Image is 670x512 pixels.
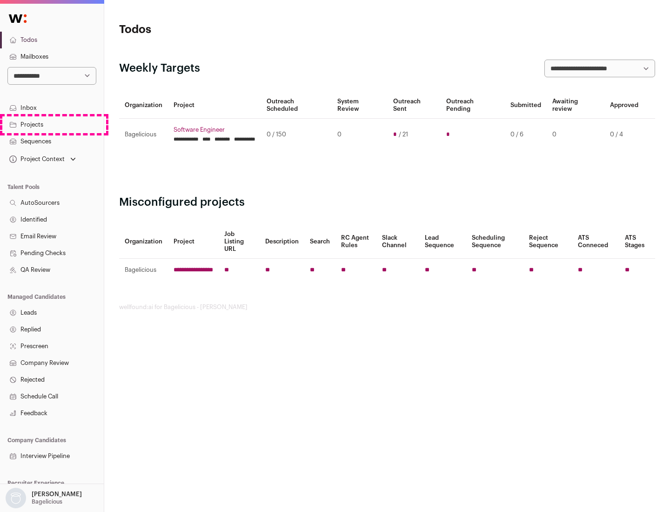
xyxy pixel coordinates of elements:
[332,119,387,151] td: 0
[523,225,573,259] th: Reject Sequence
[572,225,619,259] th: ATS Conneced
[4,488,84,508] button: Open dropdown
[604,119,644,151] td: 0 / 4
[466,225,523,259] th: Scheduling Sequence
[32,498,62,505] p: Bagelicious
[304,225,335,259] th: Search
[619,225,655,259] th: ATS Stages
[7,153,78,166] button: Open dropdown
[119,119,168,151] td: Bagelicious
[419,225,466,259] th: Lead Sequence
[32,491,82,498] p: [PERSON_NAME]
[261,92,332,119] th: Outreach Scheduled
[441,92,504,119] th: Outreach Pending
[505,92,547,119] th: Submitted
[547,119,604,151] td: 0
[119,195,655,210] h2: Misconfigured projects
[119,92,168,119] th: Organization
[6,488,26,508] img: nopic.png
[168,92,261,119] th: Project
[174,126,255,134] a: Software Engineer
[604,92,644,119] th: Approved
[4,9,32,28] img: Wellfound
[335,225,376,259] th: RC Agent Rules
[399,131,408,138] span: / 21
[260,225,304,259] th: Description
[547,92,604,119] th: Awaiting review
[7,155,65,163] div: Project Context
[119,22,298,37] h1: Todos
[219,225,260,259] th: Job Listing URL
[332,92,387,119] th: System Review
[505,119,547,151] td: 0 / 6
[119,259,168,282] td: Bagelicious
[119,61,200,76] h2: Weekly Targets
[376,225,419,259] th: Slack Channel
[119,225,168,259] th: Organization
[261,119,332,151] td: 0 / 150
[168,225,219,259] th: Project
[119,303,655,311] footer: wellfound:ai for Bagelicious - [PERSON_NAME]
[388,92,441,119] th: Outreach Sent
